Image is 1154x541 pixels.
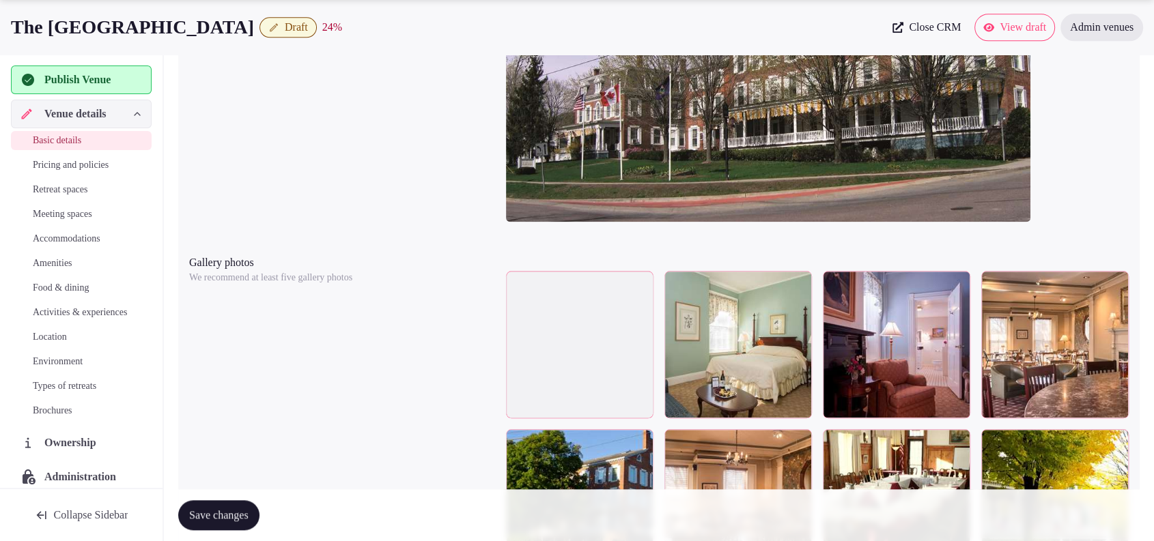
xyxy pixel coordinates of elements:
span: View draft [1000,20,1046,34]
button: Publish Venue [11,65,152,94]
span: Basic details [33,134,81,147]
a: Types of retreats [11,377,152,396]
a: Brochures [11,401,152,420]
span: Retreat spaces [33,183,87,196]
a: Close CRM [884,14,969,41]
span: Admin venues [1070,20,1134,34]
a: Activities & experiences [11,303,152,322]
a: Administration [11,463,152,491]
span: Environment [33,355,83,368]
a: Amenities [11,254,152,273]
span: Location [33,330,67,344]
span: Administration [44,469,122,485]
span: Pricing and policies [33,158,109,172]
div: 65564918_4K.jpg [664,271,812,418]
a: View draft [974,14,1055,41]
span: Activities & experiences [33,306,127,319]
a: Basic details [11,131,152,150]
span: Brochures [33,404,72,418]
button: Collapse Sidebar [11,500,152,530]
button: Save changes [178,500,259,530]
p: We recommend at least five gallery photos [189,271,364,284]
span: Collapse Sidebar [54,508,128,522]
div: 65564960_4K.jpg [823,271,970,418]
a: Ownership [11,428,152,457]
span: Close CRM [909,20,961,34]
h1: The [GEOGRAPHIC_DATA] [11,14,254,40]
a: Location [11,327,152,347]
button: Draft [259,17,317,38]
div: 65564998_4K.jpg [506,271,653,418]
a: Environment [11,352,152,371]
a: Accommodations [11,229,152,248]
span: Amenities [33,257,72,270]
span: Venue details [44,106,107,122]
span: Publish Venue [44,72,111,88]
div: 24 % [322,19,342,35]
a: Food & dining [11,278,152,297]
div: 65564994_4K.jpg [981,271,1129,418]
span: Draft [285,20,308,34]
span: Food & dining [33,281,89,295]
div: Gallery photos [189,249,495,271]
button: 24% [322,19,342,35]
span: Save changes [189,508,249,522]
span: Types of retreats [33,379,96,393]
a: Pricing and policies [11,156,152,175]
a: Admin venues [1060,14,1143,41]
span: Meeting spaces [33,207,92,221]
a: Meeting spaces [11,205,152,224]
span: Accommodations [33,232,100,246]
a: Retreat spaces [11,180,152,199]
span: Ownership [44,435,102,451]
